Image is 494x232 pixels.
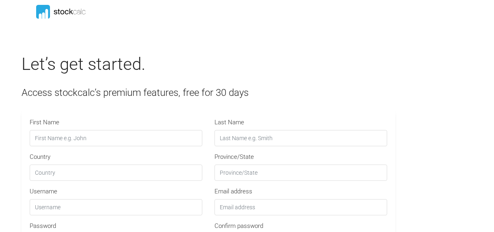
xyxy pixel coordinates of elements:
input: Country [30,165,202,181]
h2: Let’s get started. [22,54,395,74]
label: Province/State [214,152,254,162]
input: First Name e.g. John [30,130,202,146]
input: Email address [214,199,387,215]
input: Province/State [214,165,387,181]
label: First Name [30,118,59,127]
input: Username [30,199,202,215]
label: Email address [214,187,252,196]
label: Username [30,187,57,196]
input: Last Name e.g. Smith [214,130,387,146]
h4: Access stockcalc’s premium features, free for 30 days [22,87,395,99]
label: Last Name [214,118,244,127]
label: Confirm password [214,221,263,231]
label: Password [30,221,56,231]
label: Country [30,152,50,162]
